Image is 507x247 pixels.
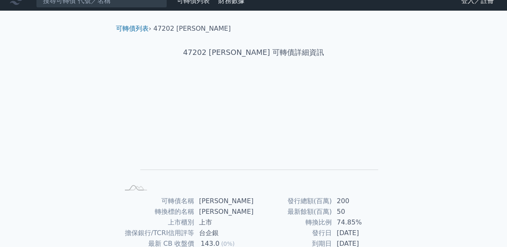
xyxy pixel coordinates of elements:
td: 發行總額(百萬) [253,196,332,206]
li: 47202 [PERSON_NAME] [154,24,231,34]
td: 轉換比例 [253,217,332,228]
span: (0%) [221,240,235,247]
td: 200 [332,196,388,206]
td: 可轉債名稱 [119,196,194,206]
td: 上市櫃別 [119,217,194,228]
g: Chart [133,84,378,182]
td: 上市 [194,217,253,228]
td: [DATE] [332,228,388,238]
td: 74.85% [332,217,388,228]
a: 可轉債列表 [116,25,149,32]
td: 50 [332,206,388,217]
td: 最新餘額(百萬) [253,206,332,217]
td: [PERSON_NAME] [194,196,253,206]
td: [PERSON_NAME] [194,206,253,217]
td: 轉換標的名稱 [119,206,194,217]
h1: 47202 [PERSON_NAME] 可轉債詳細資訊 [109,47,398,58]
td: 擔保銀行/TCRI信用評等 [119,228,194,238]
li: › [116,24,151,34]
td: 台企銀 [194,228,253,238]
td: 發行日 [253,228,332,238]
